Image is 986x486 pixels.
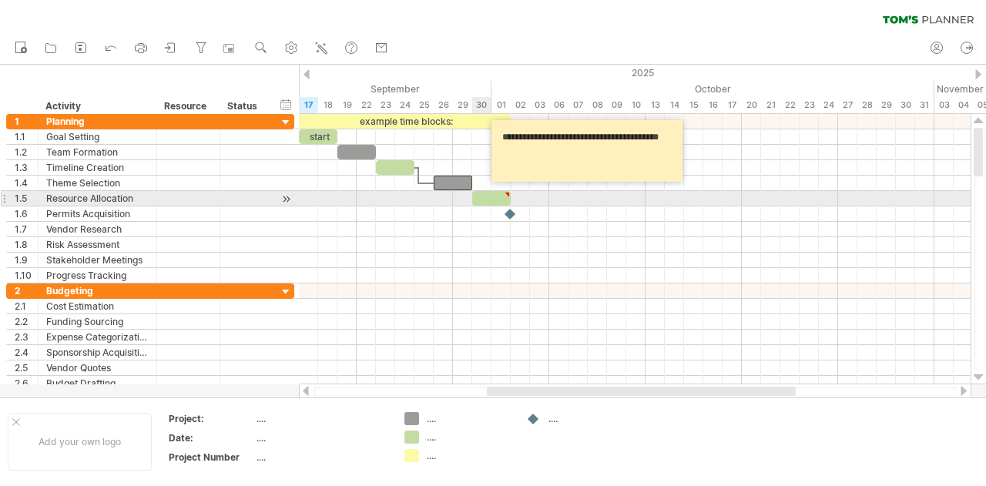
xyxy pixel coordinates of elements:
[45,99,148,114] div: Activity
[257,451,386,464] div: ....
[15,222,38,236] div: 1.7
[588,97,607,113] div: Wednesday, 8 October 2025
[607,97,626,113] div: Thursday, 9 October 2025
[530,97,549,113] div: Friday, 3 October 2025
[954,97,973,113] div: Tuesday, 4 November 2025
[357,97,376,113] div: Monday, 22 September 2025
[742,97,761,113] div: Monday, 20 October 2025
[15,360,38,375] div: 2.5
[453,97,472,113] div: Monday, 29 September 2025
[8,413,152,471] div: Add your own logo
[15,145,38,159] div: 1.2
[15,376,38,390] div: 2.6
[434,97,453,113] div: Friday, 26 September 2025
[684,97,703,113] div: Wednesday, 15 October 2025
[15,129,38,144] div: 1.1
[15,330,38,344] div: 2.3
[15,268,38,283] div: 1.10
[626,97,646,113] div: Friday, 10 October 2025
[46,145,149,159] div: Team Formation
[15,314,38,329] div: 2.2
[491,81,934,97] div: October 2025
[169,451,253,464] div: Project Number
[46,129,149,144] div: Goal Setting
[15,345,38,360] div: 2.4
[646,97,665,113] div: Monday, 13 October 2025
[800,97,819,113] div: Thursday, 23 October 2025
[337,97,357,113] div: Friday, 19 September 2025
[46,345,149,360] div: Sponsorship Acquisition
[299,129,337,144] div: start
[169,412,253,425] div: Project:
[46,114,149,129] div: Planning
[46,222,149,236] div: Vendor Research
[46,376,149,390] div: Budget Drafting
[46,360,149,375] div: Vendor Quotes
[15,206,38,221] div: 1.6
[723,97,742,113] div: Friday, 17 October 2025
[46,253,149,267] div: Stakeholder Meetings
[46,283,149,298] div: Budgeting
[46,191,149,206] div: Resource Allocation
[318,97,337,113] div: Thursday, 18 September 2025
[568,97,588,113] div: Tuesday, 7 October 2025
[46,237,149,252] div: Risk Assessment
[46,268,149,283] div: Progress Tracking
[548,412,632,425] div: ....
[46,299,149,313] div: Cost Estimation
[15,237,38,252] div: 1.8
[819,97,838,113] div: Friday, 24 October 2025
[279,191,293,207] div: scroll to activity
[472,97,491,113] div: Tuesday, 30 September 2025
[427,431,511,444] div: ....
[15,191,38,206] div: 1.5
[915,97,934,113] div: Friday, 31 October 2025
[934,97,954,113] div: Monday, 3 November 2025
[857,97,877,113] div: Tuesday, 28 October 2025
[46,330,149,344] div: Expense Categorization
[15,283,38,298] div: 2
[896,97,915,113] div: Thursday, 30 October 2025
[299,97,318,113] div: Wednesday, 17 September 2025
[15,176,38,190] div: 1.4
[511,97,530,113] div: Thursday, 2 October 2025
[665,97,684,113] div: Tuesday, 14 October 2025
[877,97,896,113] div: Wednesday, 29 October 2025
[46,176,149,190] div: Theme Selection
[46,314,149,329] div: Funding Sourcing
[15,299,38,313] div: 2.1
[549,97,568,113] div: Monday, 6 October 2025
[15,160,38,175] div: 1.3
[414,97,434,113] div: Thursday, 25 September 2025
[491,97,511,113] div: Wednesday, 1 October 2025
[427,449,511,462] div: ....
[164,99,211,114] div: Resource
[15,253,38,267] div: 1.9
[169,431,253,444] div: Date:
[46,206,149,221] div: Permits Acquisition
[761,97,780,113] div: Tuesday, 21 October 2025
[780,97,800,113] div: Wednesday, 22 October 2025
[257,431,386,444] div: ....
[703,97,723,113] div: Thursday, 16 October 2025
[427,412,511,425] div: ....
[395,97,414,113] div: Wednesday, 24 September 2025
[257,412,386,425] div: ....
[376,97,395,113] div: Tuesday, 23 September 2025
[227,99,261,114] div: Status
[299,114,511,129] div: example time blocks:
[15,114,38,129] div: 1
[838,97,857,113] div: Monday, 27 October 2025
[46,160,149,175] div: Timeline Creation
